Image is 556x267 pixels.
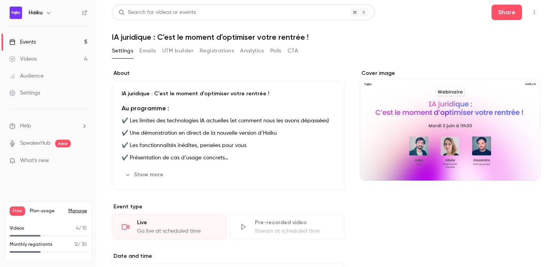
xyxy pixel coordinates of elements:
[255,227,335,235] div: Stream at scheduled time
[122,105,169,112] strong: Au programme :
[162,45,193,57] button: UTM builder
[74,241,87,248] p: / 30
[10,7,22,19] img: Haiku
[288,45,298,57] button: CTA
[112,203,344,211] p: Event type
[122,128,335,138] p: ✔️ Une démonstration en direct de la nouvelle version d’Haiku
[112,214,227,240] div: LiveGo live at scheduled time
[492,5,522,20] button: Share
[68,208,87,214] a: Manage
[9,38,36,46] div: Events
[9,122,87,130] li: help-dropdown-opener
[55,140,71,147] span: new
[122,90,335,98] p: IA juridique : C'est le moment d'optimiser votre rentrée !
[76,225,87,232] p: / 10
[137,219,217,226] div: Live
[29,9,42,17] h6: Haiku
[9,55,37,63] div: Videos
[112,45,133,57] button: Settings
[20,139,51,147] a: SpeakerHub
[76,226,79,231] span: 4
[20,157,49,165] span: What's new
[270,45,281,57] button: Polls
[10,241,53,248] p: Monthly registrants
[240,45,264,57] button: Analytics
[20,122,31,130] span: Help
[9,72,44,80] div: Audience
[137,227,217,235] div: Go live at scheduled time
[200,45,234,57] button: Registrations
[112,252,344,260] label: Date and time
[230,214,344,240] div: Pre-recorded videoStream at scheduled time
[122,116,335,125] p: ✔️ Les limites des technologies IA actuelles (et comment nous les avons dépassées)
[139,45,156,57] button: Emails
[119,8,196,17] div: Search for videos or events
[112,69,344,77] label: About
[78,157,87,164] iframe: Noticeable Trigger
[10,206,25,216] span: Free
[112,32,541,42] h1: IA juridique : C'est le moment d'optimiser votre rentrée !
[30,208,64,214] span: Plan usage
[122,169,168,181] button: Show more
[10,225,24,232] p: Videos
[360,69,541,181] section: Cover image
[122,141,335,150] p: ✔️ Les fonctionnalités inédites, pensées pour vous
[122,153,335,162] p: ✔️ Présentation de cas d’usage concrets
[255,219,335,226] div: Pre-recorded video
[9,89,40,97] div: Settings
[360,69,541,77] label: Cover image
[74,242,78,247] span: 12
